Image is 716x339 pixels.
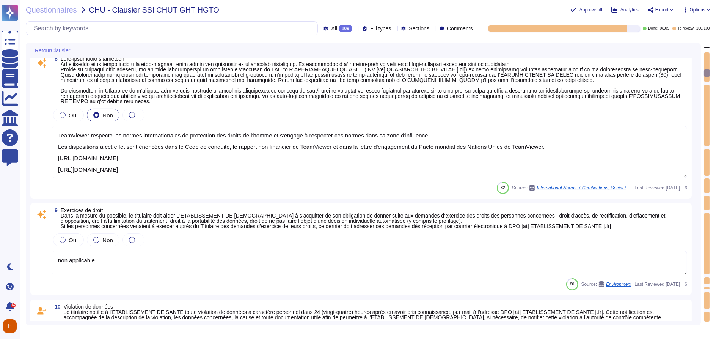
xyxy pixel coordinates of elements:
[370,26,391,31] span: Fill types
[52,208,58,213] span: 9
[61,56,681,104] span: Lore-ipsumdolo sitametcon Ad elitseddo eius tempo incid u la etdo-magnaali enim admin ven quisnos...
[581,281,632,287] span: Source:
[690,8,705,12] span: Options
[683,282,687,287] span: 6
[2,318,22,334] button: user
[11,303,16,308] div: 9+
[52,56,58,61] span: 8
[611,7,639,13] button: Analytics
[683,186,687,190] span: 6
[620,8,639,12] span: Analytics
[64,304,663,320] span: Violation de données Le titulaire notifie à l’ETABLISSEMENT DE SANTE toute violation de données à...
[678,27,695,30] span: To review:
[52,126,687,178] textarea: TeamViewer respecte les normes internationales de protection des droits de l'homme et s'engage à ...
[52,251,687,274] textarea: non applicable
[61,207,666,229] span: Exercices de droit Dans la mesure du possible, le titulaire doit aider L’ETABLISSEMENT DE [DEMOGR...
[35,48,70,53] span: RetourClausier
[606,282,631,287] span: Environment
[447,26,473,31] span: Comments
[89,6,219,14] span: CHU - Clausier SSI CHUT GHT HGTO
[52,304,61,309] span: 10
[26,6,77,14] span: Questionnaires
[102,112,113,118] span: Non
[570,7,602,13] button: Approve all
[331,26,337,31] span: All
[655,8,669,12] span: Export
[3,319,17,333] img: user
[69,112,77,118] span: Oui
[579,8,602,12] span: Approve all
[69,237,77,243] span: Oui
[648,27,658,30] span: Done:
[660,27,669,30] span: 0 / 109
[501,186,505,190] span: 82
[570,282,574,286] span: 80
[696,27,710,30] span: 100 / 109
[634,282,680,287] span: Last Reviewed [DATE]
[102,237,113,243] span: Non
[537,186,631,190] span: International Norms & Certifications, Social / Safety, Labor & Human Rights, Governance, Ethics
[339,25,352,32] div: 109
[409,26,429,31] span: Sections
[634,186,680,190] span: Last Reviewed [DATE]
[30,22,317,35] input: Search by keywords
[512,185,631,191] span: Source:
